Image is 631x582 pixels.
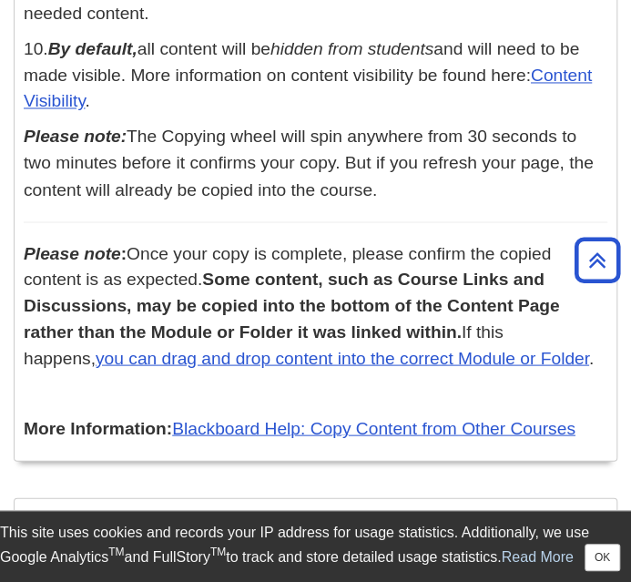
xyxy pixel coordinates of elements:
a: Back to Top [568,248,626,272]
a: Content Visibility [24,66,592,111]
a: Read More [502,548,574,564]
strong: Some content, such as Course Links and Discussions [24,269,544,314]
em: hidden from students [270,39,433,58]
strong: More Information: [24,418,172,437]
a: you can drag and drop content into the correct Module or Folder [96,348,589,367]
p: Once your copy is complete, please confirm the copied content is as expected. If this happens, . [24,240,607,372]
sup: TM [108,546,124,558]
strong: : [24,243,127,262]
strong: By default, [48,39,137,58]
strong: , may be copied into the bottom of the Content Page rather than the Module or Folder it was linke... [24,295,559,341]
button: Close [585,544,620,571]
p: 10. all content will be and will need to be made visible. More information on content visibility ... [24,36,607,115]
a: Blackboard Help: Copy Content from Other Courses [172,418,575,437]
em: Please note [24,243,121,262]
h2: Copy Content from Blackboard Classic to Ultra [15,498,616,546]
em: Please note: [24,127,127,146]
p: The Copying wheel will spin anywhere from 30 seconds to two minutes before it confirms your copy.... [24,124,607,202]
sup: TM [210,546,226,558]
